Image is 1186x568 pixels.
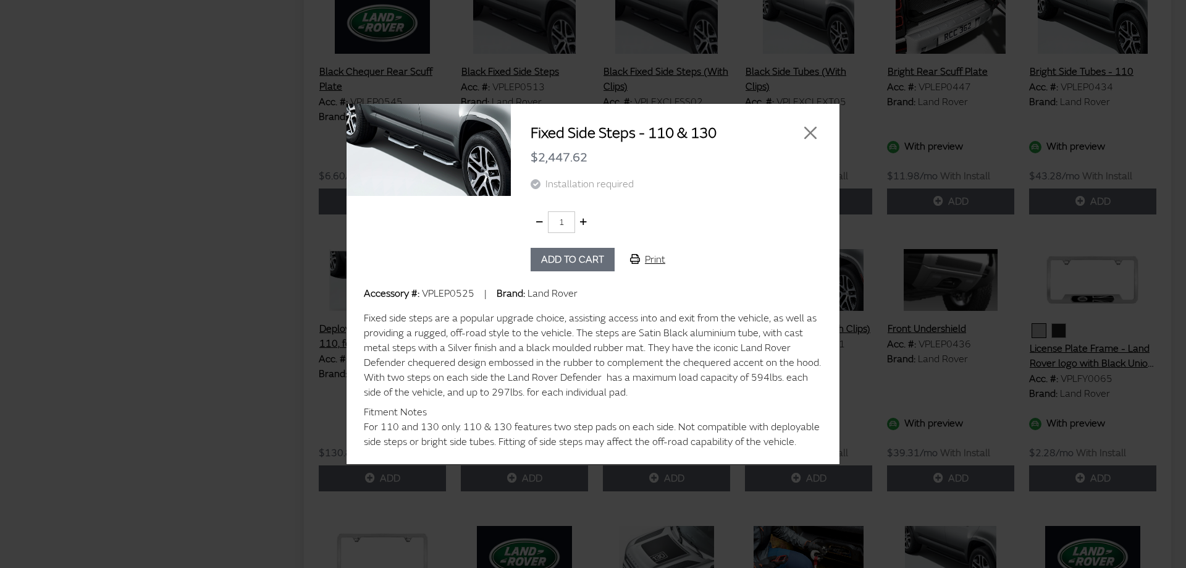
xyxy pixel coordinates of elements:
[801,124,820,142] button: Close
[484,287,487,300] span: |
[531,143,820,172] div: $2,447.62
[364,420,822,449] div: For 110 and 130 only. 110 & 130 features two step pads on each side. Not compatible with deployab...
[620,248,676,271] button: Print
[531,248,615,271] button: Add to cart
[528,287,578,300] span: Land Rover
[364,405,427,420] label: Fitment Notes
[347,103,511,196] img: Image for Fixed Side Steps - 110 & 130
[497,286,525,301] label: Brand:
[364,286,419,301] label: Accessory #:
[422,287,474,300] span: VPLEP0525
[545,178,634,190] span: Installation required
[364,311,822,400] div: Fixed side steps are a popular upgrade choice, assisting access into and exit from the vehicle, a...
[531,124,769,143] h2: Fixed Side Steps - 110 & 130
